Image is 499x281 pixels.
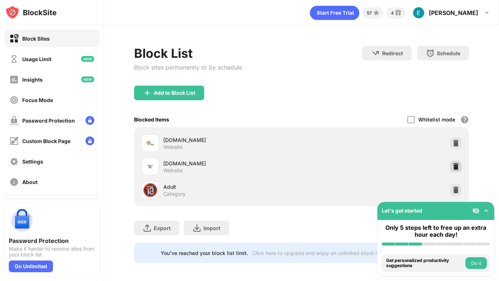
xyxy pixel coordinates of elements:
[5,5,57,20] img: logo-blocksite.svg
[142,183,158,198] div: 🔞
[465,257,487,269] button: Do it
[81,76,94,82] img: new-icon.svg
[9,34,19,43] img: block-on.svg
[394,8,403,17] img: reward-small.svg
[22,97,53,103] div: Focus Mode
[386,258,464,269] div: Get personalized productivity suggestions
[382,207,422,214] div: Let's get started
[22,76,43,83] div: Insights
[372,8,381,17] img: points-small.svg
[9,237,95,244] div: Password Protection
[9,157,19,166] img: settings-off.svg
[413,7,424,19] img: ACg8ocKey_wtttfdPx_Or59SmV7xk4L-5qgQb0sKkIAy8FVFRF-T_g=s96-c
[9,177,19,187] img: about-off.svg
[22,138,71,144] div: Custom Block Page
[310,5,359,20] div: animation
[9,246,95,258] div: Make it harder to remove sites from your block list
[22,35,50,42] div: Block Sites
[22,179,38,185] div: About
[85,116,94,125] img: lock-menu.svg
[367,10,372,16] div: 57
[163,167,183,174] div: Website
[146,139,155,147] img: favicons
[252,250,384,256] div: Click here to upgrade and enjoy an unlimited block list.
[163,136,302,144] div: [DOMAIN_NAME]
[429,9,478,16] div: [PERSON_NAME]
[22,158,43,165] div: Settings
[203,225,220,231] div: Import
[9,95,19,105] img: focus-off.svg
[9,75,19,84] img: insights-off.svg
[163,183,302,191] div: Adult
[391,10,394,16] div: 4
[483,207,490,214] img: omni-setup-toggle.svg
[154,225,171,231] div: Export
[9,261,53,272] div: Go Unlimited
[9,208,35,234] img: push-password-protection.svg
[134,46,242,61] div: Block List
[9,116,19,125] img: password-protection-off.svg
[418,116,455,123] div: Whitelist mode
[9,136,19,146] img: customize-block-page-off.svg
[382,224,490,238] div: Only 5 steps left to free up an extra hour each day!
[382,50,403,56] div: Redirect
[163,160,302,167] div: [DOMAIN_NAME]
[22,117,75,124] div: Password Protection
[146,162,155,171] img: favicons
[472,207,480,214] img: eye-not-visible.svg
[134,116,169,123] div: Blocked Items
[9,55,19,64] img: time-usage-off.svg
[85,136,94,145] img: lock-menu.svg
[134,64,242,71] div: Block sites permanently or by schedule
[154,90,195,96] div: Add to Block List
[81,56,94,62] img: new-icon.svg
[163,191,186,197] div: Category
[22,56,52,62] div: Usage Limit
[161,250,248,256] div: You’ve reached your block list limit.
[163,144,183,150] div: Website
[437,50,460,56] div: Schedule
